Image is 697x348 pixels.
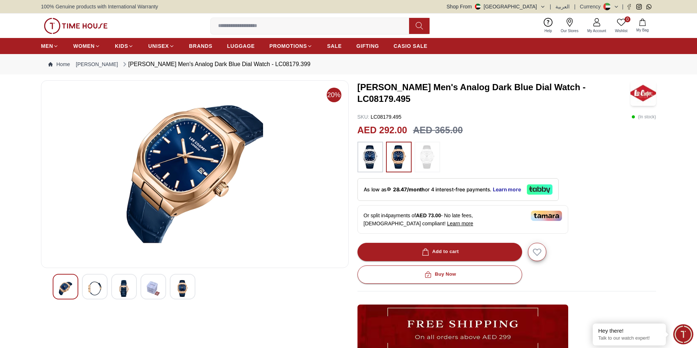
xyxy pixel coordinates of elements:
span: My Bag [633,27,652,33]
span: PROMOTIONS [269,42,307,50]
span: MEN [41,42,53,50]
img: ... [418,145,436,169]
span: WOMEN [73,42,95,50]
a: Facebook [626,4,632,9]
img: ... [361,145,379,169]
div: Add to cart [420,248,459,256]
span: | [550,3,551,10]
a: Whatsapp [646,4,652,9]
div: [PERSON_NAME] Men's Analog Dark Blue Dial Watch - LC08179.399 [121,60,311,69]
button: Add to cart [357,243,522,261]
div: Buy Now [423,270,456,279]
div: Chat Widget [673,324,693,344]
button: Buy Now [357,265,522,284]
h3: AED 365.00 [413,123,463,137]
span: SALE [327,42,342,50]
img: Lee Cooper Men's Analog Dark Blue Dial Watch - LC08179.399 [117,280,131,297]
span: Wishlist [612,28,630,34]
img: Lee Cooper Men's Analog Dark Blue Dial Watch - LC08179.495 [630,80,656,106]
a: BRANDS [189,39,213,53]
span: My Account [584,28,609,34]
span: SKU : [357,114,370,120]
button: Shop From[GEOGRAPHIC_DATA] [447,3,546,10]
button: العربية [555,3,570,10]
p: LC08179.495 [357,113,402,121]
span: Learn more [447,221,473,226]
a: UNISEX [148,39,174,53]
a: 0Wishlist [611,16,632,35]
a: MEN [41,39,59,53]
a: GIFTING [356,39,379,53]
a: Home [48,61,70,68]
span: Our Stores [558,28,581,34]
img: Lee Cooper Men's Analog Dark Blue Dial Watch - LC08179.399 [176,280,189,297]
a: WOMEN [73,39,100,53]
a: Help [540,16,557,35]
span: 100% Genuine products with International Warranty [41,3,158,10]
div: Hey there! [598,327,660,334]
button: My Bag [632,17,653,34]
a: CASIO SALE [394,39,428,53]
img: Lee Cooper Men's Analog Dark Blue Dial Watch - LC08179.399 [88,280,101,297]
img: Lee Cooper Men's Analog Dark Blue Dial Watch - LC08179.399 [147,280,160,297]
p: ( In stock ) [632,113,656,121]
span: 20% [327,88,341,102]
span: | [574,3,576,10]
nav: Breadcrumb [41,54,656,74]
p: Talk to our watch expert! [598,335,660,341]
span: Help [542,28,555,34]
img: Lee Cooper Men's Analog Dark Blue Dial Watch - LC08179.399 [47,87,342,262]
img: Tamara [531,211,562,221]
a: SALE [327,39,342,53]
span: AED 73.00 [416,213,441,218]
img: ... [44,18,108,34]
h2: AED 292.00 [357,123,407,137]
div: Or split in 4 payments of - No late fees, [DEMOGRAPHIC_DATA] compliant! [357,205,568,234]
h3: [PERSON_NAME] Men's Analog Dark Blue Dial Watch - LC08179.495 [357,81,631,105]
div: Currency [580,3,604,10]
span: 0 [625,16,630,22]
a: Instagram [636,4,642,9]
a: PROMOTIONS [269,39,312,53]
span: CASIO SALE [394,42,428,50]
span: LUGGAGE [227,42,255,50]
span: KIDS [115,42,128,50]
span: GIFTING [356,42,379,50]
a: KIDS [115,39,134,53]
span: | [622,3,623,10]
img: Lee Cooper Men's Analog Dark Blue Dial Watch - LC08179.399 [59,280,72,297]
img: United Arab Emirates [475,4,481,9]
a: Our Stores [557,16,583,35]
span: UNISEX [148,42,169,50]
a: [PERSON_NAME] [76,61,118,68]
a: LUGGAGE [227,39,255,53]
img: ... [390,145,408,169]
span: BRANDS [189,42,213,50]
